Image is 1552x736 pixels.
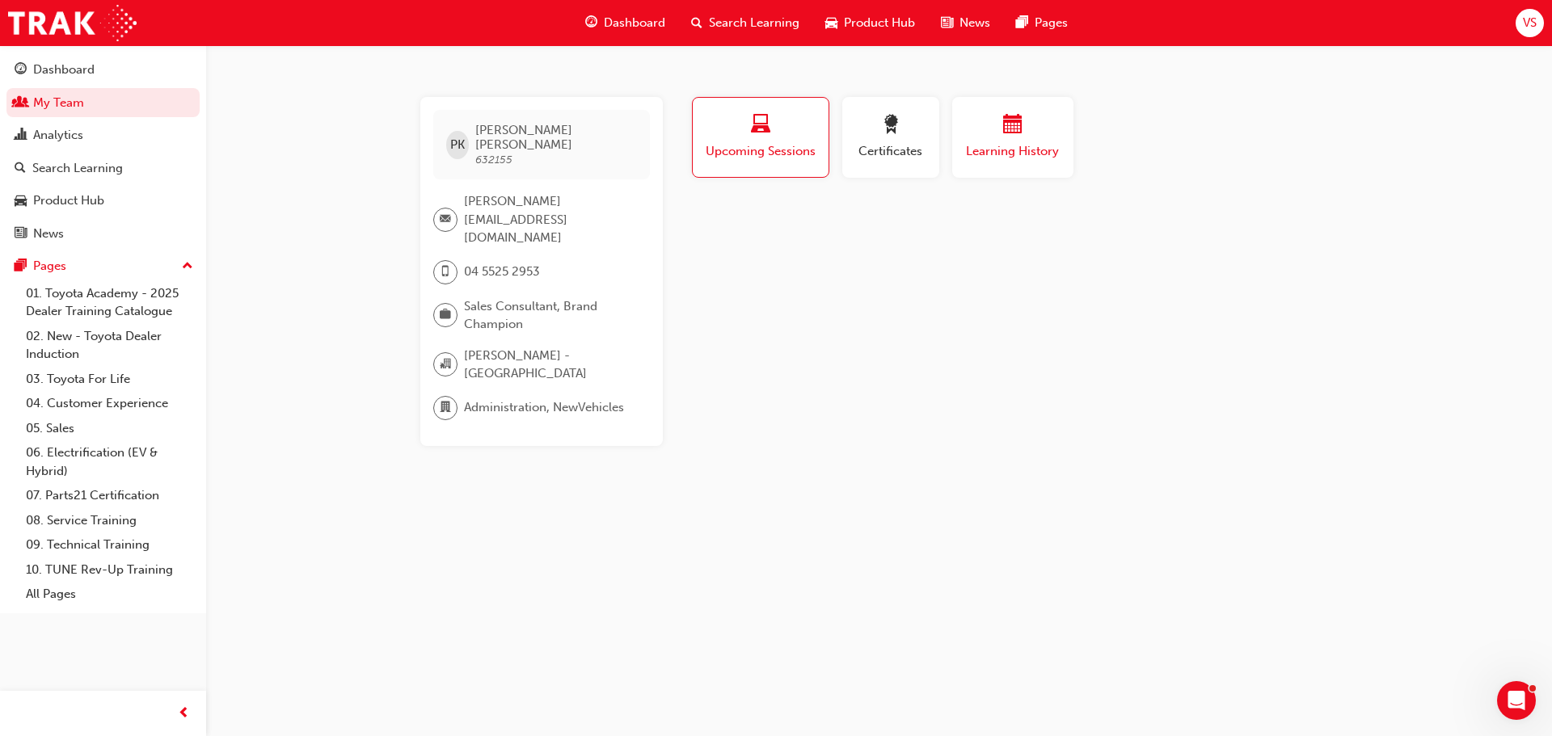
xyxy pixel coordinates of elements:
[475,123,636,152] span: [PERSON_NAME] [PERSON_NAME]
[705,142,816,161] span: Upcoming Sessions
[1003,115,1023,137] span: calendar-icon
[1497,681,1536,720] iframe: Intercom live chat
[19,483,200,508] a: 07. Parts21 Certification
[440,262,451,283] span: mobile-icon
[6,55,200,85] a: Dashboard
[15,128,27,143] span: chart-icon
[464,347,637,383] span: [PERSON_NAME] - [GEOGRAPHIC_DATA]
[464,263,540,281] span: 04 5525 2953
[19,557,200,582] a: 10. TUNE Rev-Up Training
[842,97,939,178] button: Certificates
[928,6,1003,40] a: news-iconNews
[475,153,512,166] span: 632155
[6,219,200,249] a: News
[19,582,200,607] a: All Pages
[33,257,66,275] div: Pages
[6,88,200,118] a: My Team
[1516,9,1544,37] button: VS
[585,13,597,33] span: guage-icon
[6,52,200,251] button: DashboardMy TeamAnalyticsSearch LearningProduct HubNews
[19,281,200,324] a: 01. Toyota Academy - 2025 Dealer Training Catalogue
[964,142,1061,161] span: Learning History
[881,115,900,137] span: award-icon
[15,259,27,274] span: pages-icon
[6,154,200,183] a: Search Learning
[6,186,200,216] a: Product Hub
[692,97,829,178] button: Upcoming Sessions
[604,14,665,32] span: Dashboard
[33,126,83,145] div: Analytics
[812,6,928,40] a: car-iconProduct Hub
[15,96,27,111] span: people-icon
[440,397,451,418] span: department-icon
[691,13,702,33] span: search-icon
[15,227,27,242] span: news-icon
[959,14,990,32] span: News
[450,136,465,154] span: PK
[440,305,451,326] span: briefcase-icon
[19,416,200,441] a: 05. Sales
[1016,13,1028,33] span: pages-icon
[464,297,637,334] span: Sales Consultant, Brand Champion
[854,142,927,161] span: Certificates
[8,5,137,41] img: Trak
[751,115,770,137] span: laptop-icon
[15,162,26,176] span: search-icon
[33,225,64,243] div: News
[32,159,123,178] div: Search Learning
[572,6,678,40] a: guage-iconDashboard
[678,6,812,40] a: search-iconSearch Learning
[19,508,200,533] a: 08. Service Training
[825,13,837,33] span: car-icon
[33,191,104,210] div: Product Hub
[952,97,1073,178] button: Learning History
[19,532,200,557] a: 09. Technical Training
[709,14,799,32] span: Search Learning
[15,194,27,208] span: car-icon
[464,192,637,247] span: [PERSON_NAME][EMAIL_ADDRESS][DOMAIN_NAME]
[1035,14,1068,32] span: Pages
[464,398,624,417] span: Administration, NewVehicles
[6,120,200,150] a: Analytics
[6,251,200,281] button: Pages
[19,440,200,483] a: 06. Electrification (EV & Hybrid)
[182,256,193,277] span: up-icon
[19,324,200,367] a: 02. New - Toyota Dealer Induction
[1523,14,1537,32] span: VS
[1003,6,1081,40] a: pages-iconPages
[440,354,451,375] span: organisation-icon
[440,209,451,230] span: email-icon
[33,61,95,79] div: Dashboard
[15,63,27,78] span: guage-icon
[19,391,200,416] a: 04. Customer Experience
[178,704,190,724] span: prev-icon
[19,367,200,392] a: 03. Toyota For Life
[941,13,953,33] span: news-icon
[844,14,915,32] span: Product Hub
